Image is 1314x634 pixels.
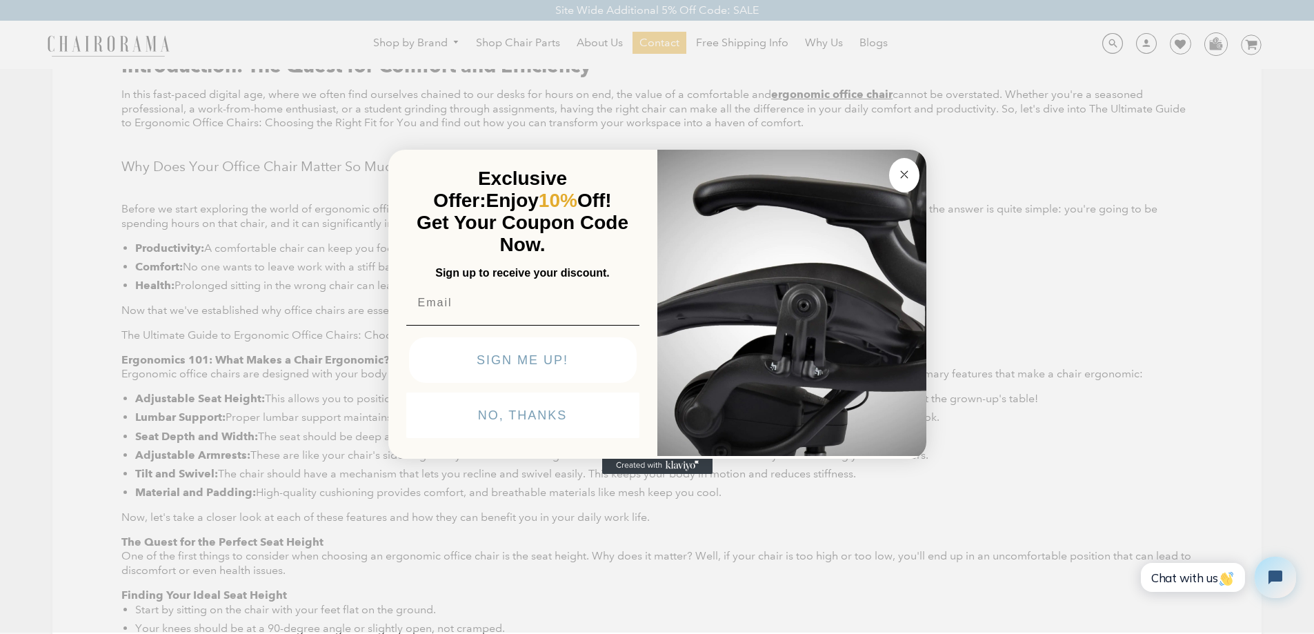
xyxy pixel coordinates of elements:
[1126,545,1308,610] iframe: Tidio Chat
[417,212,628,255] span: Get Your Coupon Code Now.
[406,393,639,438] button: NO, THANKS
[602,457,713,474] a: Created with Klaviyo - opens in a new tab
[486,190,612,211] span: Enjoy Off!
[406,289,639,317] input: Email
[539,190,577,211] span: 10%
[409,337,637,383] button: SIGN ME UP!
[433,168,567,211] span: Exclusive Offer:
[657,147,926,456] img: 92d77583-a095-41f6-84e7-858462e0427a.jpeg
[889,158,919,192] button: Close dialog
[435,267,609,279] span: Sign up to receive your discount.
[406,325,639,326] img: underline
